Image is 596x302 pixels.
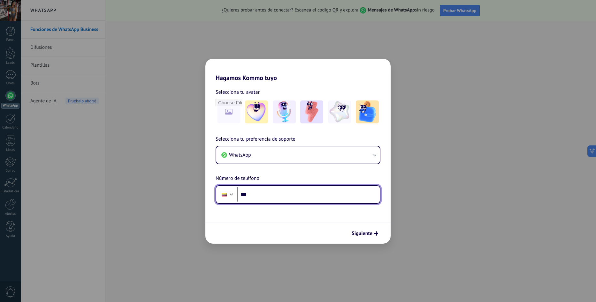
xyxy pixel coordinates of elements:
[352,231,372,236] span: Siguiente
[300,100,323,123] img: -3.jpeg
[245,100,268,123] img: -1.jpeg
[216,88,260,96] span: Selecciona tu avatar
[218,188,230,201] div: Colombia: + 57
[205,59,391,82] h2: Hagamos Kommo tuyo
[356,100,379,123] img: -5.jpeg
[349,228,381,239] button: Siguiente
[216,135,295,144] span: Selecciona tu preferencia de soporte
[216,146,380,164] button: WhatsApp
[229,152,251,158] span: WhatsApp
[216,174,259,183] span: Número de teléfono
[273,100,296,123] img: -2.jpeg
[328,100,351,123] img: -4.jpeg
